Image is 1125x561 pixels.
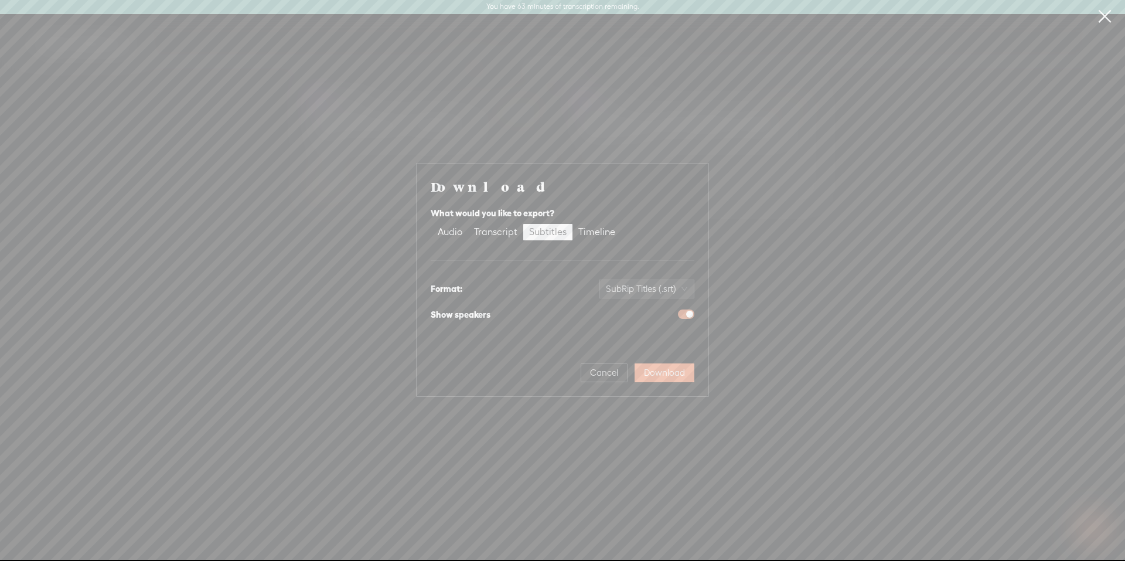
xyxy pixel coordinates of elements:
div: Subtitles [529,224,567,240]
div: Timeline [578,224,615,240]
button: Cancel [581,363,628,382]
button: Download [635,363,694,382]
div: Format: [431,282,462,296]
div: Show speakers [431,308,490,322]
span: Cancel [590,367,618,379]
span: Download [644,367,685,379]
div: segmented control [431,223,622,242]
h4: Download [431,178,694,195]
span: SubRip Titles (.srt) [606,280,687,298]
div: Audio [438,224,462,240]
div: What would you like to export? [431,206,694,220]
div: Transcript [474,224,517,240]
